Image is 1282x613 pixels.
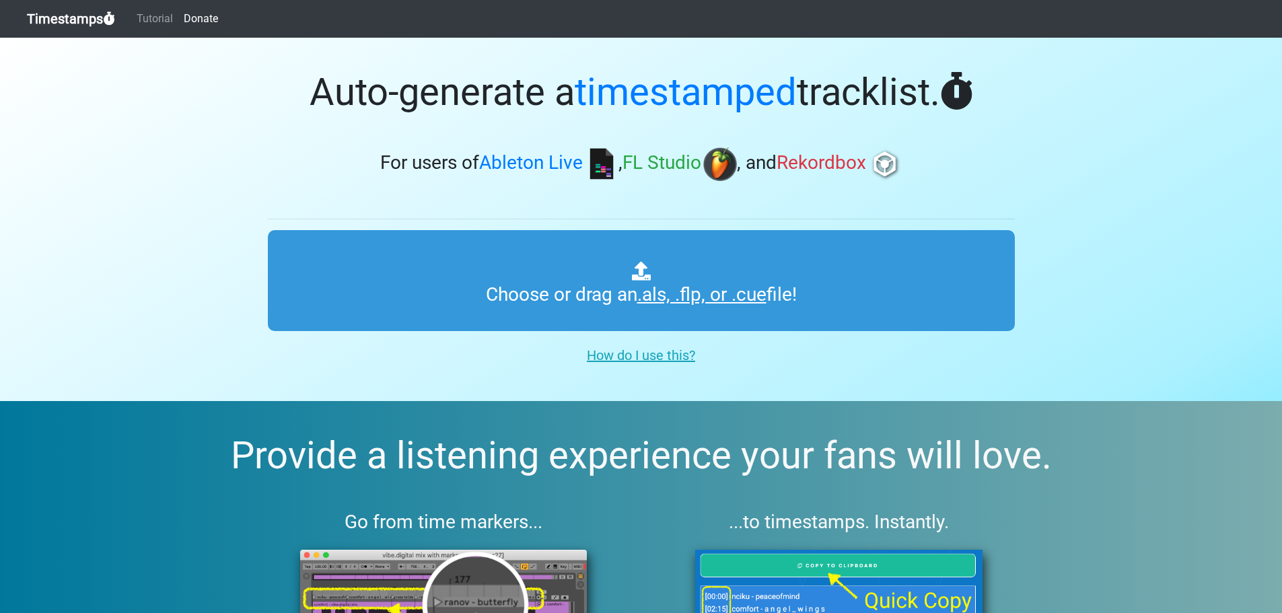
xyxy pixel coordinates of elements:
[663,511,1015,534] h3: ...to timestamps. Instantly.
[479,152,583,174] span: Ableton Live
[622,152,701,174] span: FL Studio
[32,433,1250,478] h2: Provide a listening experience your fans will love.
[268,147,1015,181] h3: For users of , , and
[268,511,620,534] h3: Go from time markers...
[178,5,223,32] a: Donate
[777,152,866,174] span: Rekordbox
[703,147,737,181] img: fl.png
[587,347,695,363] u: How do I use this?
[868,147,902,181] img: rb.png
[27,5,115,32] a: Timestamps
[585,147,618,181] img: ableton.png
[268,70,1015,115] h1: Auto-generate a tracklist.
[575,70,797,114] span: timestamped
[131,5,178,32] a: Tutorial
